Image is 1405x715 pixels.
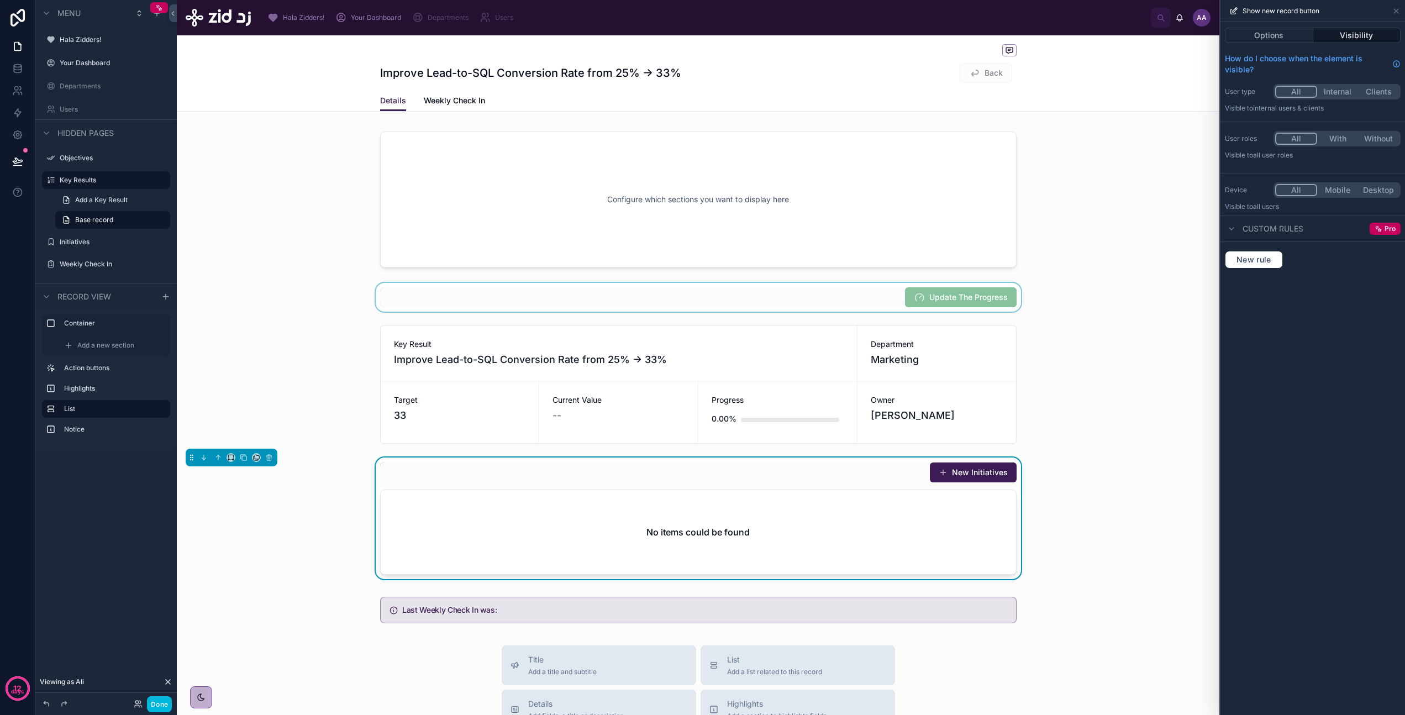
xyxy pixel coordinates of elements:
label: Your Dashboard [60,59,164,67]
label: List [64,404,161,413]
button: Without [1358,133,1399,145]
div: scrollable content [35,309,177,449]
button: New Initiatives [930,462,1017,482]
span: Menu [57,8,81,19]
label: Initiatives [60,238,164,246]
a: Weekly Check In [424,91,485,113]
button: Visibility [1313,28,1401,43]
span: Show new record button [1243,7,1319,15]
label: Highlights [64,384,161,393]
label: Objectives [60,154,164,162]
span: New rule [1232,255,1276,265]
a: How do I choose when the element is visible? [1225,53,1401,75]
span: List [727,654,822,665]
span: Add a list related to this record [727,667,822,676]
button: TitleAdd a title and subtitle [502,645,696,685]
span: AA [1197,13,1207,22]
label: Users [60,105,164,114]
button: All [1275,133,1317,145]
span: Weekly Check In [424,95,485,106]
button: Done [147,696,172,712]
button: Internal [1317,86,1358,98]
span: Base record [75,215,113,224]
p: Visible to [1225,104,1401,113]
label: Departments [60,82,164,91]
a: Your Dashboard [332,8,409,28]
label: Notice [64,425,161,434]
a: Hala Zidders! [264,8,332,28]
button: Mobile [1317,184,1358,196]
label: Action buttons [64,364,161,372]
p: Visible to [1225,202,1401,211]
p: days [11,687,24,696]
span: Details [528,698,624,709]
img: App logo [186,9,251,27]
span: all users [1253,202,1279,211]
label: User type [1225,87,1269,96]
span: Departments [428,13,469,22]
a: Details [380,91,406,112]
h2: No items could be found [646,525,750,539]
span: Pro [1385,224,1396,233]
span: How do I choose when the element is visible? [1225,53,1388,75]
span: Hidden pages [57,128,114,139]
span: Users [495,13,513,22]
span: Internal users & clients [1253,104,1324,112]
span: Hala Zidders! [283,13,324,22]
label: Device [1225,186,1269,194]
button: Desktop [1358,184,1399,196]
label: Key Results [60,176,164,185]
span: Add a title and subtitle [528,667,597,676]
span: Custom rules [1243,223,1303,234]
a: Add a Key Result [55,191,170,209]
p: Visible to [1225,151,1401,160]
span: Your Dashboard [351,13,401,22]
a: Users [476,8,521,28]
span: Record view [57,291,111,302]
button: Options [1225,28,1313,43]
button: Clients [1358,86,1399,98]
button: ListAdd a list related to this record [701,645,895,685]
span: All user roles [1253,151,1293,159]
label: Hala Zidders! [60,35,164,44]
label: Container [64,319,161,328]
span: Title [528,654,597,665]
span: Details [380,95,406,106]
a: Departments [409,8,476,28]
p: 12 [13,683,22,694]
span: Add a Key Result [75,196,128,204]
label: User roles [1225,134,1269,143]
button: All [1275,184,1317,196]
button: With [1317,133,1358,145]
h1: Improve Lead-to-SQL Conversion Rate from 25% → 33% [380,65,681,81]
label: Weekly Check In [60,260,164,269]
div: scrollable content [260,6,1151,30]
span: Add a new section [77,341,134,350]
span: Highlights [727,698,827,709]
button: All [1275,86,1317,98]
button: New rule [1225,251,1283,269]
a: Base record [55,211,170,229]
span: Viewing as Ali [40,677,84,686]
